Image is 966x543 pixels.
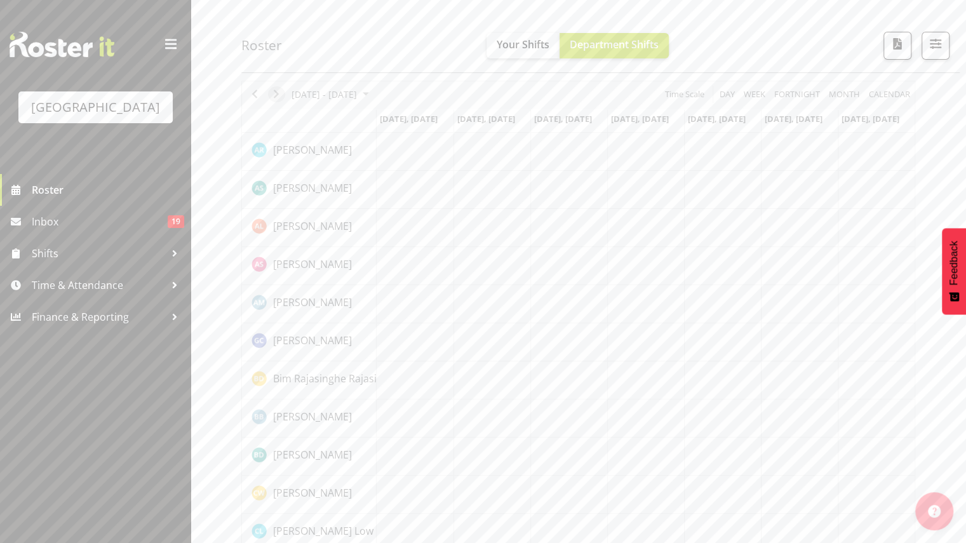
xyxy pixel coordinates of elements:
[948,241,960,285] span: Feedback
[241,38,282,53] h4: Roster
[928,505,941,518] img: help-xxl-2.png
[32,244,165,263] span: Shifts
[168,215,184,228] span: 19
[942,228,966,314] button: Feedback - Show survey
[32,307,165,326] span: Finance & Reporting
[486,33,560,58] button: Your Shifts
[497,37,549,51] span: Your Shifts
[10,32,114,57] img: Rosterit website logo
[31,98,160,117] div: [GEOGRAPHIC_DATA]
[922,32,949,60] button: Filter Shifts
[32,180,184,199] span: Roster
[32,212,168,231] span: Inbox
[570,37,659,51] span: Department Shifts
[32,276,165,295] span: Time & Attendance
[883,32,911,60] button: Download a PDF of the roster according to the set date range.
[560,33,669,58] button: Department Shifts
